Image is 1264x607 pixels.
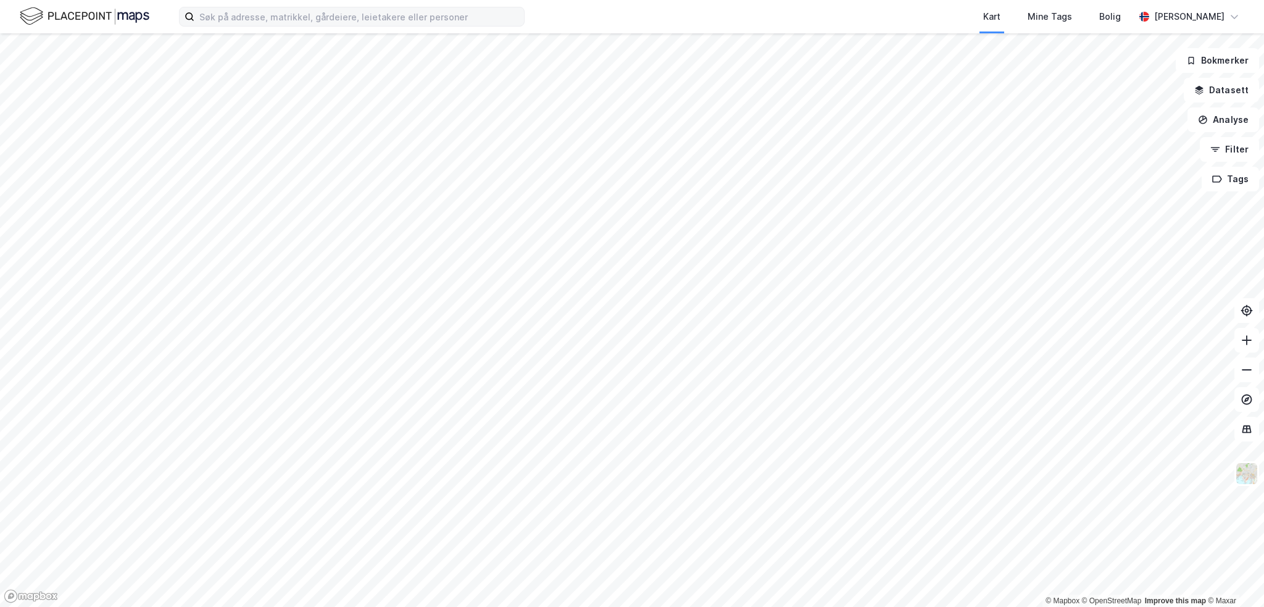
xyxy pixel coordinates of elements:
[1202,167,1259,191] button: Tags
[1202,548,1264,607] iframe: Chat Widget
[1176,48,1259,73] button: Bokmerker
[1099,9,1121,24] div: Bolig
[1145,597,1206,605] a: Improve this map
[1154,9,1224,24] div: [PERSON_NAME]
[1187,107,1259,132] button: Analyse
[1202,548,1264,607] div: Kontrollprogram for chat
[20,6,149,27] img: logo.f888ab2527a4732fd821a326f86c7f29.svg
[1235,462,1258,485] img: Z
[1046,597,1079,605] a: Mapbox
[983,9,1000,24] div: Kart
[1184,78,1259,103] button: Datasett
[4,589,58,603] a: Mapbox homepage
[1028,9,1072,24] div: Mine Tags
[1082,597,1142,605] a: OpenStreetMap
[194,7,524,26] input: Søk på adresse, matrikkel, gårdeiere, leietakere eller personer
[1200,137,1259,162] button: Filter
